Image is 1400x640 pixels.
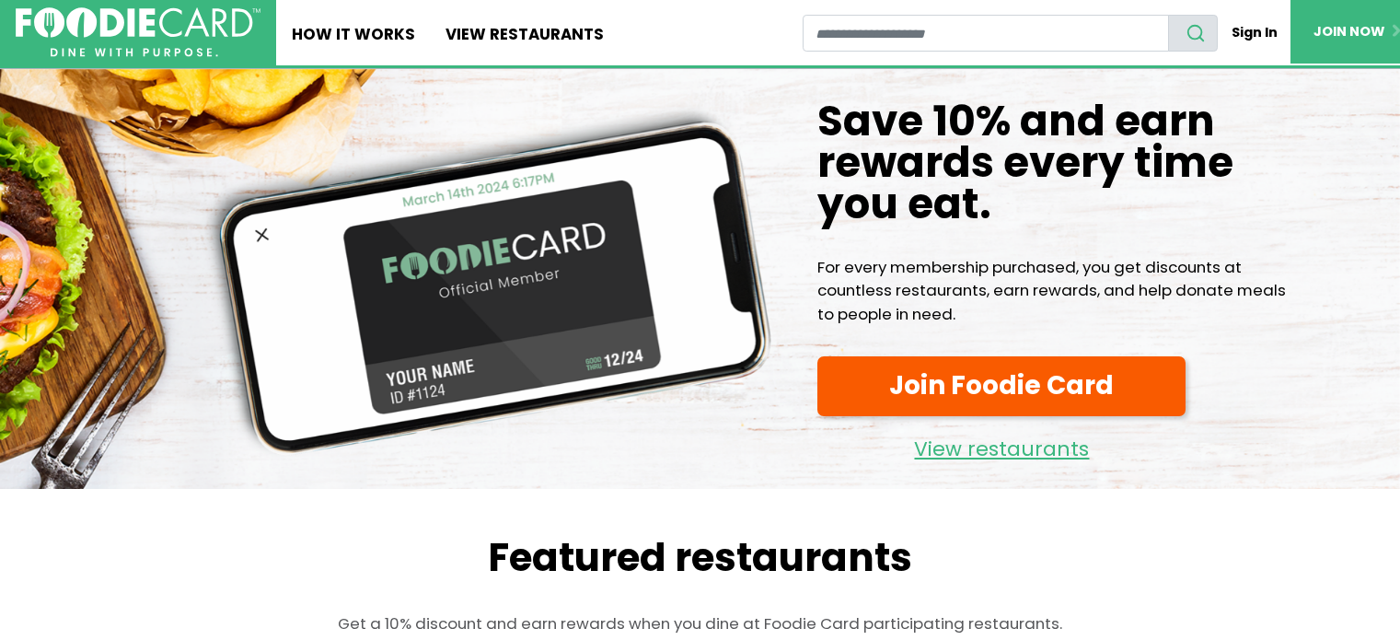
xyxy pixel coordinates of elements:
[817,356,1186,415] a: Join Foodie Card
[817,424,1186,466] a: View restaurants
[148,612,1253,635] p: Get a 10% discount and earn rewards when you dine at Foodie Card participating restaurants.
[803,15,1169,52] input: restaurant search
[1218,15,1290,51] a: Sign In
[1168,15,1218,52] button: search
[817,100,1297,226] h1: Save 10% and earn rewards every time you eat.
[148,535,1253,581] h2: Featured restaurants
[16,7,260,57] img: FoodieCard; Eat, Drink, Save, Donate
[817,256,1297,326] p: For every membership purchased, you get discounts at countless restaurants, earn rewards, and hel...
